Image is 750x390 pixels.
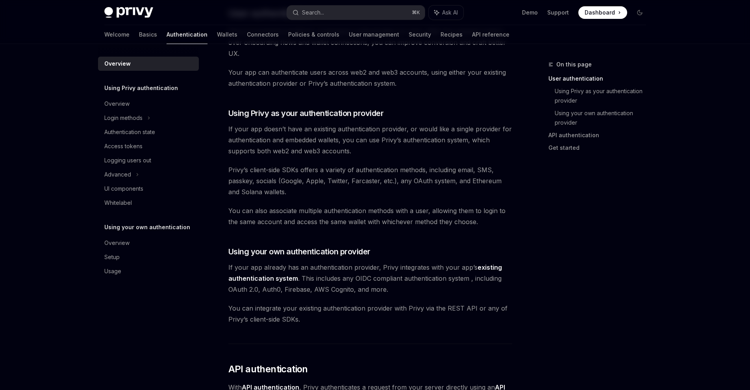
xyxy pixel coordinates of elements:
[633,6,646,19] button: Toggle dark mode
[104,127,155,137] div: Authentication state
[548,129,652,142] a: API authentication
[98,182,199,196] a: UI components
[302,8,324,17] div: Search...
[217,25,237,44] a: Wallets
[139,25,157,44] a: Basics
[98,97,199,111] a: Overview
[104,59,131,68] div: Overview
[98,250,199,264] a: Setup
[409,25,431,44] a: Security
[412,9,420,16] span: ⌘ K
[228,123,512,156] span: If your app doesn’t have an existing authentication provider, or would like a single provider for...
[555,107,652,129] a: Using your own authentication provider
[98,153,199,167] a: Logging users out
[104,7,153,18] img: dark logo
[578,6,627,19] a: Dashboard
[288,25,339,44] a: Policies & controls
[104,83,178,93] h5: Using Privy authentication
[167,25,207,44] a: Authentication
[104,170,131,179] div: Advanced
[548,142,652,154] a: Get started
[104,267,121,276] div: Usage
[228,262,512,295] span: If your app already has an authentication provider, Privy integrates with your app’s . This inclu...
[104,25,130,44] a: Welcome
[522,9,538,17] a: Demo
[548,72,652,85] a: User authentication
[472,25,509,44] a: API reference
[429,6,463,20] button: Ask AI
[441,25,463,44] a: Recipes
[104,142,143,151] div: Access tokens
[98,264,199,278] a: Usage
[547,9,569,17] a: Support
[287,6,425,20] button: Search...⌘K
[556,60,592,69] span: On this page
[228,164,512,197] span: Privy’s client-side SDKs offers a variety of authentication methods, including email, SMS, passke...
[228,67,512,89] span: Your app can authenticate users across web2 and web3 accounts, using either your existing authent...
[585,9,615,17] span: Dashboard
[104,252,120,262] div: Setup
[104,223,190,232] h5: Using your own authentication
[104,113,143,123] div: Login methods
[98,125,199,139] a: Authentication state
[104,99,130,109] div: Overview
[98,57,199,71] a: Overview
[228,246,370,257] span: Using your own authentication provider
[228,205,512,227] span: You can also associate multiple authentication methods with a user, allowing them to login to the...
[98,139,199,153] a: Access tokens
[442,9,458,17] span: Ask AI
[98,196,199,210] a: Whitelabel
[228,363,308,375] span: API authentication
[104,238,130,248] div: Overview
[228,108,384,119] span: Using Privy as your authentication provider
[104,156,151,165] div: Logging users out
[349,25,399,44] a: User management
[104,184,143,193] div: UI components
[247,25,279,44] a: Connectors
[228,303,512,325] span: You can integrate your existing authentication provider with Privy via the REST API or any of Pri...
[98,236,199,250] a: Overview
[555,85,652,107] a: Using Privy as your authentication provider
[104,198,132,208] div: Whitelabel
